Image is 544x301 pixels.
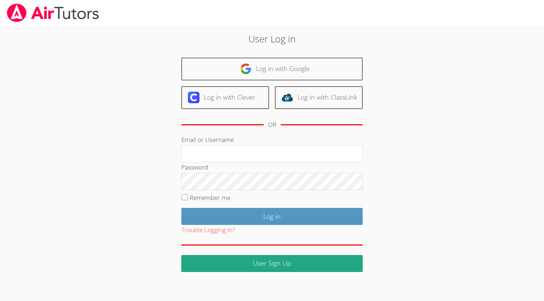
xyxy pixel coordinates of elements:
[190,193,230,202] label: Remember me
[240,63,252,75] img: google-logo-50288ca7cdecda66e5e0955fdab243c47b7ad437acaf1139b6f446037453330a.svg
[181,86,269,109] a: Log in with Clever
[268,120,276,130] div: OR
[275,86,363,109] a: Log in with ClassLink
[188,92,199,103] img: clever-logo-6eab21bc6e7a338710f1a6ff85c0baf02591cd810cc4098c63d3a4b26e2feb20.svg
[125,32,419,46] h2: User Log in
[181,135,234,144] label: Email or Username
[181,163,208,171] label: Password
[181,225,235,235] button: Trouble Logging In?
[181,208,363,225] input: Log in
[6,4,100,22] img: airtutors_banner-c4298cdbf04f3fff15de1276eac7730deb9818008684d7c2e4769d2f7ddbe033.png
[181,255,363,272] a: User Sign Up
[181,58,363,80] a: Log in with Google
[281,92,293,103] img: classlink-logo-d6bb404cc1216ec64c9a2012d9dc4662098be43eaf13dc465df04b49fa7ab582.svg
